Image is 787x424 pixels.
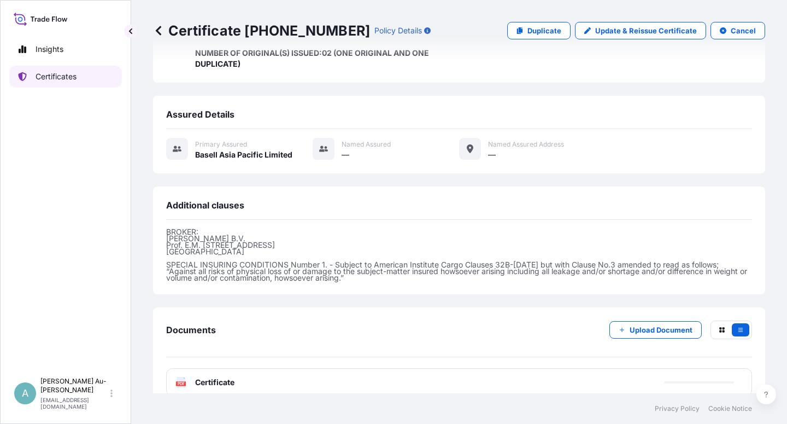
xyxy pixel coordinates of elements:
[527,25,561,36] p: Duplicate
[374,25,422,36] p: Policy Details
[342,140,391,149] span: Named Assured
[178,382,185,386] text: PDF
[166,200,244,211] span: Additional clauses
[595,25,697,36] p: Update & Reissue Certificate
[342,149,349,160] span: —
[9,38,122,60] a: Insights
[40,377,108,394] p: [PERSON_NAME] Au-[PERSON_NAME]
[609,321,702,339] button: Upload Document
[507,22,571,39] a: Duplicate
[166,324,216,335] span: Documents
[36,71,77,82] p: Certificates
[195,149,292,160] span: Basell Asia Pacific Limited
[630,324,692,335] p: Upload Document
[195,140,247,149] span: Primary assured
[36,44,63,55] p: Insights
[195,377,234,388] span: Certificate
[731,25,756,36] p: Cancel
[153,22,370,39] p: Certificate [PHONE_NUMBER]
[22,388,28,399] span: A
[710,22,765,39] button: Cancel
[166,109,234,120] span: Assured Details
[655,404,700,413] a: Privacy Policy
[708,404,752,413] a: Cookie Notice
[488,140,564,149] span: Named Assured Address
[40,397,108,410] p: [EMAIL_ADDRESS][DOMAIN_NAME]
[575,22,706,39] a: Update & Reissue Certificate
[9,66,122,88] a: Certificates
[488,149,496,160] span: —
[166,229,752,281] p: BROKER: [PERSON_NAME] B.V. Prof. E.M. [STREET_ADDRESS] [GEOGRAPHIC_DATA] SPECIAL INSURING CONDITI...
